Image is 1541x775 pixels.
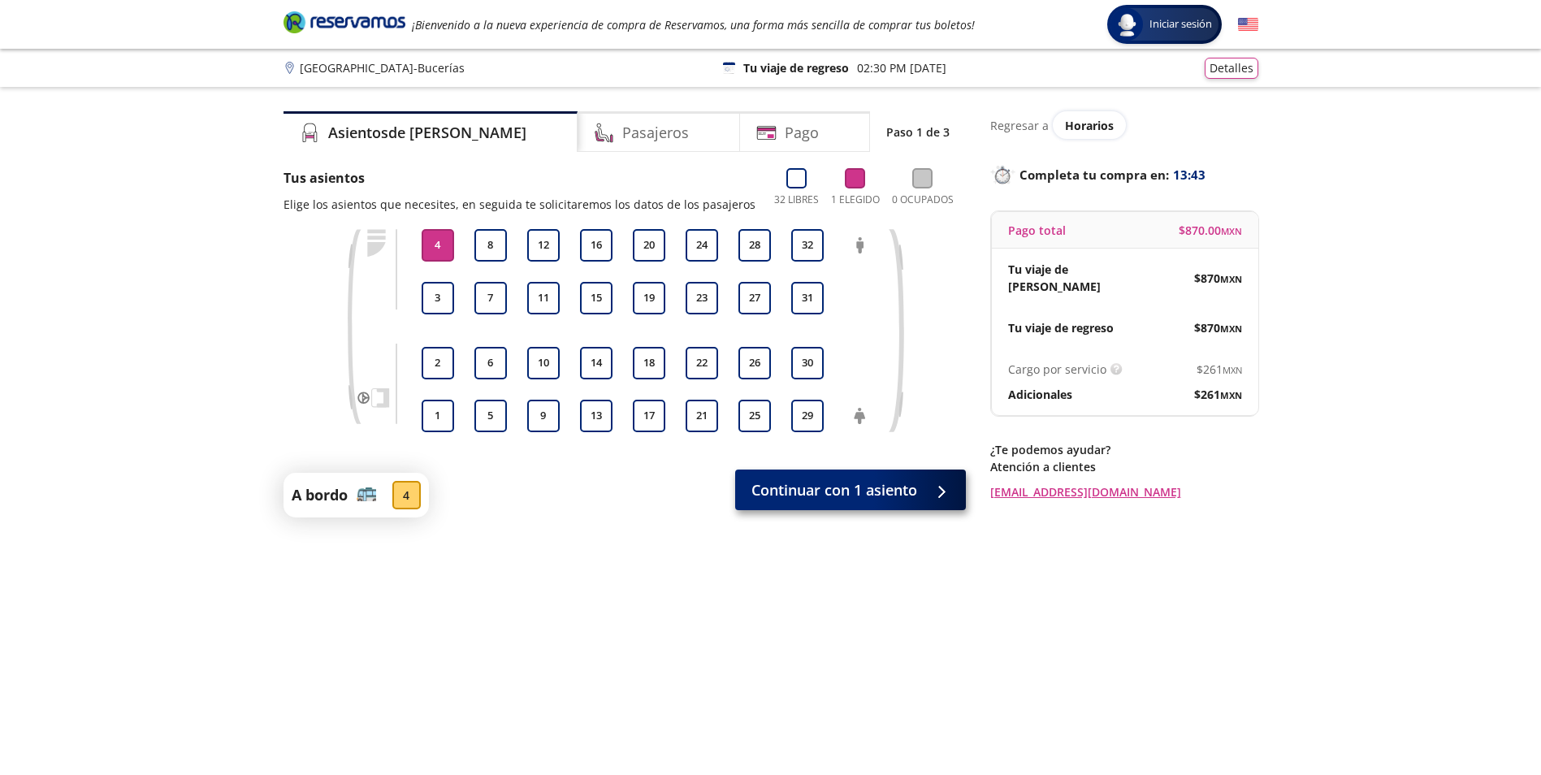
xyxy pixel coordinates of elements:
p: ¿Te podemos ayudar? [990,441,1258,458]
small: MXN [1221,225,1242,237]
p: Regresar a [990,117,1049,134]
button: 31 [791,282,824,314]
a: [EMAIL_ADDRESS][DOMAIN_NAME] [990,483,1258,500]
p: Tus asientos [284,168,755,188]
button: 8 [474,229,507,262]
button: 17 [633,400,665,432]
button: 2 [422,347,454,379]
button: 7 [474,282,507,314]
button: 12 [527,229,560,262]
h4: Pasajeros [622,122,689,144]
button: 11 [527,282,560,314]
p: Tu viaje de regreso [743,59,849,76]
button: 6 [474,347,507,379]
button: 22 [686,347,718,379]
small: MXN [1223,364,1242,376]
button: 20 [633,229,665,262]
i: Brand Logo [284,10,405,34]
p: Cargo por servicio [1008,361,1106,378]
button: 27 [738,282,771,314]
a: Brand Logo [284,10,405,39]
p: Pago total [1008,222,1066,239]
p: [GEOGRAPHIC_DATA] - Bucerías [300,59,465,76]
span: $ 261 [1197,361,1242,378]
button: 21 [686,400,718,432]
button: 15 [580,282,613,314]
small: MXN [1220,389,1242,401]
button: Continuar con 1 asiento [735,470,966,510]
button: 28 [738,229,771,262]
button: 14 [580,347,613,379]
button: 1 [422,400,454,432]
div: Regresar a ver horarios [990,111,1258,139]
button: 13 [580,400,613,432]
p: 1 Elegido [831,193,880,207]
p: Elige los asientos que necesites, en seguida te solicitaremos los datos de los pasajeros [284,196,755,213]
em: ¡Bienvenido a la nueva experiencia de compra de Reservamos, una forma más sencilla de comprar tus... [412,17,975,32]
button: 26 [738,347,771,379]
span: Horarios [1065,118,1114,133]
h4: Asientos de [PERSON_NAME] [328,122,526,144]
span: $ 261 [1194,386,1242,403]
button: 5 [474,400,507,432]
p: Atención a clientes [990,458,1258,475]
button: 32 [791,229,824,262]
button: 18 [633,347,665,379]
button: 25 [738,400,771,432]
span: Continuar con 1 asiento [751,479,917,501]
p: Tu viaje de [PERSON_NAME] [1008,261,1125,295]
h4: Pago [785,122,819,144]
span: $ 870.00 [1179,222,1242,239]
button: 10 [527,347,560,379]
button: English [1238,15,1258,35]
span: 13:43 [1173,166,1206,184]
button: 19 [633,282,665,314]
p: Paso 1 de 3 [886,123,950,141]
div: 4 [392,481,421,509]
span: Iniciar sesión [1143,16,1219,32]
button: 3 [422,282,454,314]
button: Detalles [1205,58,1258,79]
p: Completa tu compra en : [990,163,1258,186]
button: 16 [580,229,613,262]
button: 24 [686,229,718,262]
small: MXN [1220,323,1242,335]
p: 0 Ocupados [892,193,954,207]
p: Tu viaje de regreso [1008,319,1114,336]
p: 32 Libres [774,193,819,207]
p: Adicionales [1008,386,1072,403]
small: MXN [1220,273,1242,285]
span: $ 870 [1194,319,1242,336]
span: $ 870 [1194,270,1242,287]
button: 30 [791,347,824,379]
p: A bordo [292,484,348,506]
button: 23 [686,282,718,314]
button: 29 [791,400,824,432]
button: 9 [527,400,560,432]
button: 4 [422,229,454,262]
p: 02:30 PM [DATE] [857,59,946,76]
